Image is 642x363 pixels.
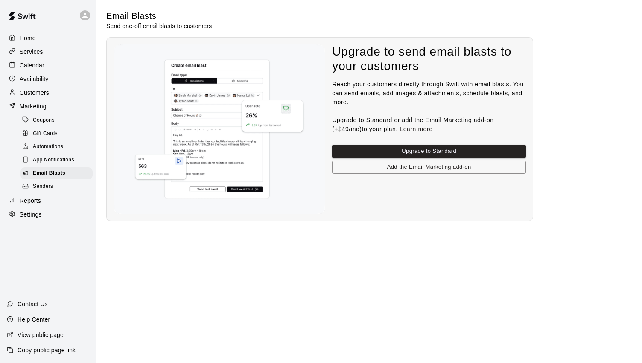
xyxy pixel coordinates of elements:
span: Senders [33,182,53,191]
a: Gift Cards [20,127,96,140]
p: Home [20,34,36,42]
a: Senders [20,180,96,193]
a: Settings [7,208,89,221]
span: Gift Cards [33,129,58,138]
a: Customers [7,86,89,99]
p: Help Center [18,315,50,324]
h5: Email Blasts [106,10,212,22]
p: Send one-off email blasts to customers [106,22,212,30]
a: Learn more [400,126,432,132]
a: Availability [7,73,89,85]
a: Home [7,32,89,44]
p: Calendar [20,61,44,70]
span: Reach your customers directly through Swift with email blasts. You can send emails, add images & ... [332,81,524,132]
p: Reports [20,196,41,205]
img: Nothing to see here [114,44,325,214]
p: Customers [20,88,49,97]
p: Settings [20,210,42,219]
span: App Notifications [33,156,74,164]
div: Senders [20,181,93,193]
div: Coupons [20,114,93,126]
button: Upgrade to Standard [332,145,526,158]
div: Email Blasts [20,167,93,179]
p: Availability [20,75,49,83]
a: Calendar [7,59,89,72]
a: Marketing [7,100,89,113]
div: Gift Cards [20,128,93,140]
a: Automations [20,141,96,154]
p: Copy public page link [18,346,76,354]
p: Marketing [20,102,47,111]
p: Services [20,47,43,56]
p: Contact Us [18,300,48,308]
div: App Notifications [20,154,93,166]
h4: Upgrade to send email blasts to your customers [332,44,526,74]
span: Email Blasts [33,169,65,178]
a: Reports [7,194,89,207]
span: Coupons [33,116,55,125]
span: Automations [33,143,63,151]
p: View public page [18,331,64,339]
a: Email Blasts [20,167,96,180]
button: Add the Email Marketing add-on [332,161,526,174]
a: App Notifications [20,154,96,167]
a: Services [7,45,89,58]
div: Automations [20,141,93,153]
a: Coupons [20,114,96,127]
